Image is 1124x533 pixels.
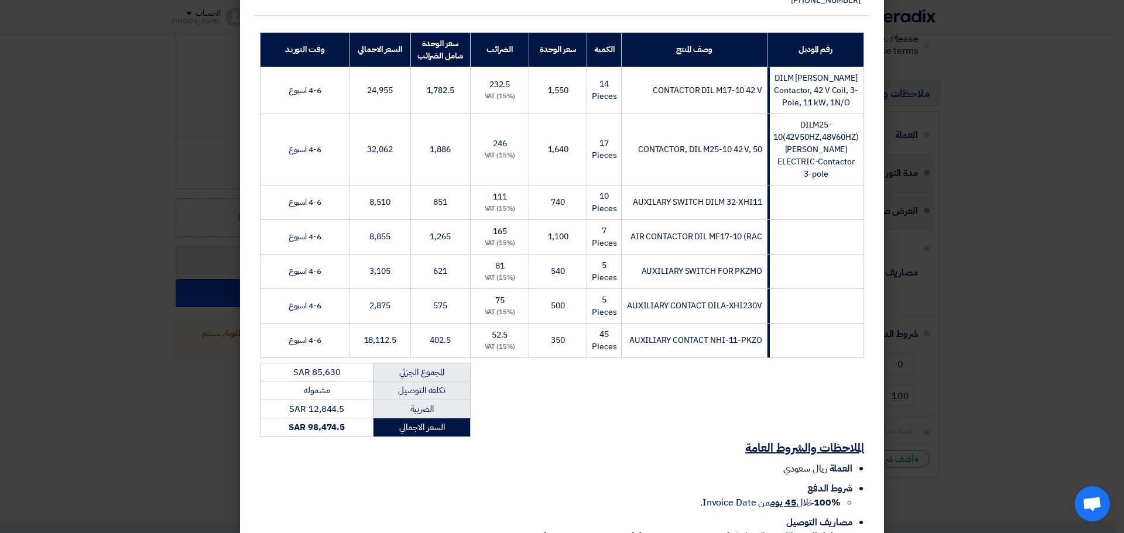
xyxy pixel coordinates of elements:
[630,231,762,243] span: AIR CONTACTOR DIL MF17-10 (RAC
[289,231,321,243] span: 4-6 اسبوع
[548,84,569,97] span: 1,550
[489,78,510,91] span: 232.5
[627,300,762,312] span: AUXILIARY CONTACT DILA-XHI230V
[433,300,447,312] span: 575
[373,418,471,437] td: السعر الاجمالي
[767,32,863,67] th: رقم الموديل
[783,462,827,476] span: ريال سعودي
[592,190,616,215] span: 10 Pieces
[529,32,587,67] th: سعر الوحدة
[653,84,762,97] span: CONTACTOR DIL M17-10 42 V
[430,231,451,243] span: 1,265
[786,515,852,529] span: مصاريف التوصيل
[261,363,373,381] td: SAR 85,630
[814,496,841,510] strong: 100%
[492,329,508,341] span: 52.5
[410,32,470,67] th: سعر الوحدة شامل الضرائب
[369,265,390,277] span: 3,105
[548,143,569,156] span: 1,640
[364,334,396,346] span: 18,112.5
[767,67,863,114] td: [PERSON_NAME] DILM Contactor, 42 V Coil, 3-Pole, 11 kW, 1N/O
[475,239,525,249] div: (15%) VAT
[373,381,471,400] td: تكلفه التوصيل
[430,334,451,346] span: 402.5
[493,137,507,150] span: 246
[700,496,841,510] span: خلال من Invoice Date.
[373,363,471,381] td: المجموع الجزئي
[548,231,569,243] span: 1,100
[642,265,762,277] span: AUXILIARY SWITCH FOR PKZMO
[289,421,345,434] strong: SAR 98,474.5
[592,225,616,249] span: 7 Pieces
[475,342,525,352] div: (15%) VAT
[745,439,864,456] u: الملاحظات والشروط العامة
[289,334,321,346] span: 4-6 اسبوع
[433,196,447,208] span: 851
[289,143,321,156] span: 4-6 اسبوع
[475,92,525,102] div: (15%) VAT
[430,143,451,156] span: 1,886
[289,300,321,312] span: 4-6 اسبوع
[369,231,390,243] span: 8,855
[807,482,852,496] span: شروط الدفع
[767,114,863,185] td: DILM25-10(42V50HZ,48V60HZ)[PERSON_NAME] ELECTRIC-Contactor 3-pole
[493,225,507,238] span: 165
[289,84,321,97] span: 4-6 اسبوع
[470,32,529,67] th: الضرائب
[289,403,344,415] span: SAR 12,844.5
[289,196,321,208] span: 4-6 اسبوع
[638,143,762,156] span: CONTACTOR, DIL M25-10 42 V, 50
[369,300,390,312] span: 2,875
[427,84,454,97] span: 1,782.5
[369,196,390,208] span: 8,510
[493,191,507,203] span: 111
[475,273,525,283] div: (15%) VAT
[770,496,796,510] u: 45 يوم
[592,259,616,284] span: 5 Pieces
[830,462,852,476] span: العملة
[551,265,565,277] span: 540
[592,137,616,161] span: 17 Pieces
[261,32,349,67] th: وقت التوريد
[592,328,616,353] span: 45 Pieces
[475,204,525,214] div: (15%) VAT
[587,32,622,67] th: الكمية
[367,84,392,97] span: 24,955
[367,143,392,156] span: 32,062
[622,32,767,67] th: وصف المنتج
[433,265,447,277] span: 621
[551,196,565,208] span: 740
[349,32,410,67] th: السعر الاجمالي
[495,294,505,307] span: 75
[304,384,330,397] span: مشموله
[1075,486,1110,521] div: Open chat
[592,294,616,318] span: 5 Pieces
[551,334,565,346] span: 350
[289,265,321,277] span: 4-6 اسبوع
[475,151,525,161] div: (15%) VAT
[629,334,762,346] span: AUXILIARY CONTACT NHI-11-PKZO
[551,300,565,312] span: 500
[495,260,505,272] span: 81
[373,400,471,418] td: الضريبة
[475,308,525,318] div: (15%) VAT
[592,78,616,102] span: 14 Pieces
[633,196,762,208] span: AUXILARY SWITCH DILM 32-XHI11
